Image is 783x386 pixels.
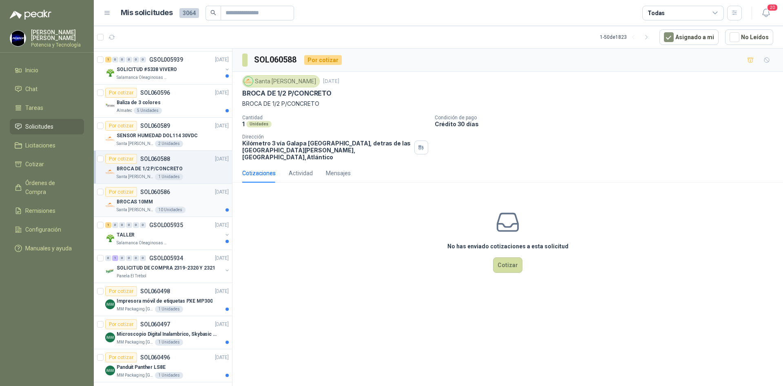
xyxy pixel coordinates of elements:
[149,222,183,228] p: GSOL005935
[25,85,38,94] span: Chat
[105,134,115,144] img: Company Logo
[10,203,84,219] a: Remisiones
[105,253,230,279] a: 0 1 0 0 0 0 GSOL005934[DATE] Company LogoSOLICITUD DE COMPRA 2319-2320 Y 2321Panela El Trébol
[155,372,183,379] div: 1 Unidades
[117,132,198,140] p: SENSOR HUMEDAD DOL114 30VDC
[133,222,139,228] div: 0
[25,122,53,131] span: Solicitudes
[10,222,84,237] a: Configuración
[435,115,780,120] p: Condición de pago
[242,115,428,120] p: Cantidad
[105,332,115,342] img: Company Logo
[140,288,170,294] p: SOL060498
[117,198,153,206] p: BROCAS 10MM
[105,220,230,246] a: 1 0 0 0 0 0 GSOL005935[DATE] Company LogoTALLERSalamanca Oleaginosas SAS
[323,78,339,85] p: [DATE]
[246,121,272,127] div: Unidades
[117,264,215,272] p: SOLICITUD DE COMPRA 2319-2320 Y 2321
[215,288,229,295] p: [DATE]
[447,242,568,251] h3: No has enviado cotizaciones a esta solicitud
[105,222,111,228] div: 1
[94,85,232,118] a: Por cotizarSOL060596[DATE] Company LogoBaliza de 3 coloresAlmatec5 Unidades
[767,4,778,11] span: 20
[242,99,773,108] p: BROCA DE 1/2 P/CONCRETO
[242,120,245,127] p: 1
[126,222,132,228] div: 0
[105,286,137,296] div: Por cotizar
[10,119,84,134] a: Solicitudes
[648,9,665,18] div: Todas
[117,141,153,147] p: Santa [PERSON_NAME]
[215,321,229,328] p: [DATE]
[155,306,183,312] div: 1 Unidades
[117,165,183,173] p: BROCA DE 1/2 P/CONCRETO
[94,184,232,217] a: Por cotizarSOL060586[DATE] Company LogoBROCAS 10MMSanta [PERSON_NAME]10 Unidades
[117,240,168,246] p: Salamanca Oleaginosas SAS
[242,134,411,140] p: Dirección
[25,206,55,215] span: Remisiones
[242,75,320,87] div: Santa [PERSON_NAME]
[105,299,115,309] img: Company Logo
[119,57,125,62] div: 0
[254,54,298,66] h3: SOL060588
[117,306,153,312] p: MM Packaging [GEOGRAPHIC_DATA]
[140,189,170,195] p: SOL060586
[659,29,719,45] button: Asignado a mi
[140,255,146,261] div: 0
[94,349,232,382] a: Por cotizarSOL060496[DATE] Company LogoPanduit Panther LS8EMM Packaging [GEOGRAPHIC_DATA]1 Unidades
[112,255,118,261] div: 1
[289,169,313,178] div: Actividad
[326,169,351,178] div: Mensajes
[105,255,111,261] div: 0
[94,316,232,349] a: Por cotizarSOL060497[DATE] Company LogoMicroscopio Digital Inalambrico, Skybasic 50x-1000x, Ampli...
[117,372,153,379] p: MM Packaging [GEOGRAPHIC_DATA]
[10,138,84,153] a: Licitaciones
[105,88,137,98] div: Por cotizar
[10,81,84,97] a: Chat
[105,101,115,111] img: Company Logo
[31,29,84,41] p: [PERSON_NAME] [PERSON_NAME]
[119,222,125,228] div: 0
[25,141,55,150] span: Licitaciones
[105,200,115,210] img: Company Logo
[126,57,132,62] div: 0
[105,353,137,362] div: Por cotizar
[117,174,153,180] p: Santa [PERSON_NAME]
[105,57,111,62] div: 1
[105,233,115,243] img: Company Logo
[155,339,183,346] div: 1 Unidades
[105,266,115,276] img: Company Logo
[210,10,216,16] span: search
[25,225,61,234] span: Configuración
[140,355,170,360] p: SOL060496
[140,90,170,96] p: SOL060596
[105,121,137,131] div: Por cotizar
[105,167,115,177] img: Company Logo
[242,169,276,178] div: Cotizaciones
[759,6,773,20] button: 20
[600,31,653,44] div: 1 - 50 de 1823
[215,122,229,130] p: [DATE]
[149,57,183,62] p: GSOL005939
[117,207,153,213] p: Santa [PERSON_NAME]
[215,221,229,229] p: [DATE]
[94,151,232,184] a: Por cotizarSOL060588[DATE] Company LogoBROCA DE 1/2 P/CONCRETOSanta [PERSON_NAME]1 Unidades
[117,107,132,114] p: Almatec
[105,187,137,197] div: Por cotizar
[25,66,38,75] span: Inicio
[140,156,170,162] p: SOL060588
[94,283,232,316] a: Por cotizarSOL060498[DATE] Company LogoImpresora móvil de etiquetas PXE MP300MM Packaging [GEOGRA...
[117,231,135,239] p: TALLER
[304,55,342,65] div: Por cotizar
[215,56,229,64] p: [DATE]
[215,254,229,262] p: [DATE]
[179,8,199,18] span: 3064
[140,321,170,327] p: SOL060497
[242,89,332,98] p: BROCA DE 1/2 P/CONCRETO
[117,74,168,81] p: Salamanca Oleaginosas SAS
[10,31,26,46] img: Company Logo
[121,7,173,19] h1: Mis solicitudes
[493,257,522,273] button: Cotizar
[140,123,170,129] p: SOL060589
[25,178,76,196] span: Órdenes de Compra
